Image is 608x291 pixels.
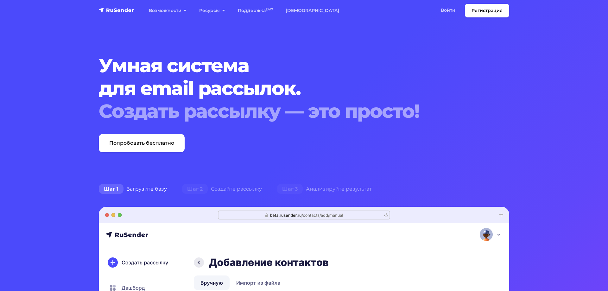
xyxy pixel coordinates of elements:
a: Регистрация [465,4,509,17]
a: Попробовать бесплатно [99,134,185,152]
a: [DEMOGRAPHIC_DATA] [279,4,345,17]
h1: Умная система для email рассылок. [99,54,474,123]
div: Загрузите базу [91,183,174,195]
div: Создать рассылку — это просто! [99,100,474,123]
a: Возможности [142,4,193,17]
div: Создайте рассылку [174,183,269,195]
span: Шаг 3 [277,184,303,194]
span: Шаг 1 [99,184,123,194]
a: Войти [434,4,462,17]
span: Шаг 2 [182,184,208,194]
a: Поддержка24/7 [231,4,279,17]
img: RuSender [99,7,134,13]
sup: 24/7 [266,7,273,11]
a: Ресурсы [193,4,231,17]
div: Анализируйте результат [269,183,379,195]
